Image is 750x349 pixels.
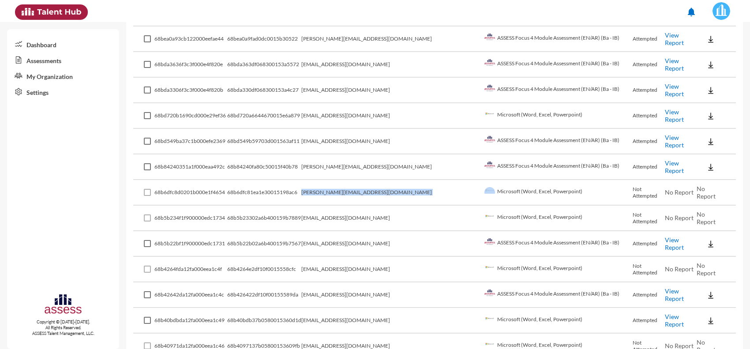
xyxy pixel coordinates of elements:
[482,26,633,52] td: ASSESS Focus 4 Module Assessment (EN/AR) (Ba - IB)
[482,282,633,308] td: ASSESS Focus 4 Module Assessment (EN/AR) (Ba - IB)
[665,83,684,98] a: View Report
[633,26,665,52] td: Attempted
[697,262,716,277] span: No Report
[154,282,227,308] td: 68b42642da12fa000eea1c4c
[44,293,83,317] img: assesscompany-logo.png
[633,231,665,257] td: Attempted
[482,154,633,180] td: ASSESS Focus 4 Module Assessment (EN/AR) (Ba - IB)
[697,210,716,225] span: No Report
[227,154,301,180] td: 68b84240fa80c50015f40b78
[227,78,301,103] td: 68bda330df068300153a4c27
[154,257,227,282] td: 68b4264fda12fa000eea1c4f
[633,308,665,334] td: Attempted
[633,129,665,154] td: Attempted
[227,26,301,52] td: 68bea0a9fad0dc0015b30522
[7,319,119,336] p: Copyright © [DATE]-[DATE]. All Rights Reserved. ASSESS Talent Management, LLC.
[482,231,633,257] td: ASSESS Focus 4 Module Assessment (EN/AR) (Ba - IB)
[665,188,694,196] span: No Report
[665,134,684,149] a: View Report
[301,103,482,129] td: [EMAIL_ADDRESS][DOMAIN_NAME]
[665,287,684,302] a: View Report
[301,308,482,334] td: [EMAIL_ADDRESS][DOMAIN_NAME]
[482,308,633,334] td: Microsoft (Word, Excel, Powerpoint)
[482,129,633,154] td: ASSESS Focus 4 Module Assessment (EN/AR) (Ba - IB)
[227,231,301,257] td: 68b5b22b02a6b400159b7567
[301,78,482,103] td: [EMAIL_ADDRESS][DOMAIN_NAME]
[227,206,301,231] td: 68b5b23302a6b400159b7889
[697,185,716,200] span: No Report
[154,52,227,78] td: 68bda3636f3c3f000e4f820e
[633,206,665,231] td: Not Attempted
[301,154,482,180] td: [PERSON_NAME][EMAIL_ADDRESS][DOMAIN_NAME]
[301,231,482,257] td: [EMAIL_ADDRESS][DOMAIN_NAME]
[482,180,633,206] td: Microsoft (Word, Excel, Powerpoint)
[482,78,633,103] td: ASSESS Focus 4 Module Assessment (EN/AR) (Ba - IB)
[301,129,482,154] td: [EMAIL_ADDRESS][DOMAIN_NAME]
[154,103,227,129] td: 68bd720b1690cd000e29ef36
[154,206,227,231] td: 68b5b234f1f900000edc1734
[227,308,301,334] td: 68b40bdb37b0580015360d1d
[633,180,665,206] td: Not Attempted
[227,52,301,78] td: 68bda363df068300153a5572
[665,313,684,328] a: View Report
[301,26,482,52] td: [PERSON_NAME][EMAIL_ADDRESS][DOMAIN_NAME]
[686,7,697,17] mat-icon: notifications
[7,36,119,52] a: Dashboard
[482,257,633,282] td: Microsoft (Word, Excel, Powerpoint)
[154,129,227,154] td: 68bd549ba37c1b000efe2369
[665,108,684,123] a: View Report
[633,282,665,308] td: Attempted
[665,236,684,251] a: View Report
[227,129,301,154] td: 68bd549b59703d001563af11
[7,68,119,84] a: My Organization
[665,214,694,221] span: No Report
[633,52,665,78] td: Attempted
[633,78,665,103] td: Attempted
[665,31,684,46] a: View Report
[7,52,119,68] a: Assessments
[301,180,482,206] td: [PERSON_NAME][EMAIL_ADDRESS][DOMAIN_NAME]
[301,282,482,308] td: [EMAIL_ADDRESS][DOMAIN_NAME]
[154,180,227,206] td: 68b6dfc8d0201b000e1f4654
[7,84,119,100] a: Settings
[227,257,301,282] td: 68b4264e2df10f0015558cfc
[227,103,301,129] td: 68bd720a6644670015e6a879
[633,103,665,129] td: Attempted
[227,282,301,308] td: 68b426422df10f00155589da
[665,159,684,174] a: View Report
[154,26,227,52] td: 68bea0a93cb122000eefae44
[482,52,633,78] td: ASSESS Focus 4 Module Assessment (EN/AR) (Ba - IB)
[665,57,684,72] a: View Report
[227,180,301,206] td: 68b6dfc81ea1e30015198ac6
[301,257,482,282] td: [EMAIL_ADDRESS][DOMAIN_NAME]
[154,231,227,257] td: 68b5b22bf1f900000edc1731
[633,257,665,282] td: Not Attempted
[665,265,694,273] span: No Report
[154,308,227,334] td: 68b40bdbda12fa000eea1c49
[301,52,482,78] td: [EMAIL_ADDRESS][DOMAIN_NAME]
[301,206,482,231] td: [EMAIL_ADDRESS][DOMAIN_NAME]
[154,154,227,180] td: 68b84240351a1f000eaa492c
[154,78,227,103] td: 68bda3306f3c3f000e4f820b
[482,103,633,129] td: Microsoft (Word, Excel, Powerpoint)
[633,154,665,180] td: Attempted
[482,206,633,231] td: Microsoft (Word, Excel, Powerpoint)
